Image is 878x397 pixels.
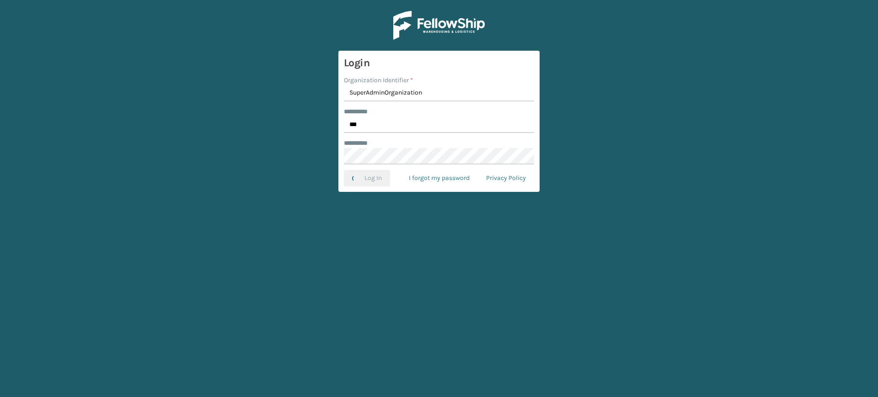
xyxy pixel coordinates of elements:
h3: Login [344,56,534,70]
a: I forgot my password [401,170,478,186]
label: Organization Identifier [344,75,413,85]
button: Log In [344,170,390,186]
a: Privacy Policy [478,170,534,186]
img: Logo [393,11,485,40]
